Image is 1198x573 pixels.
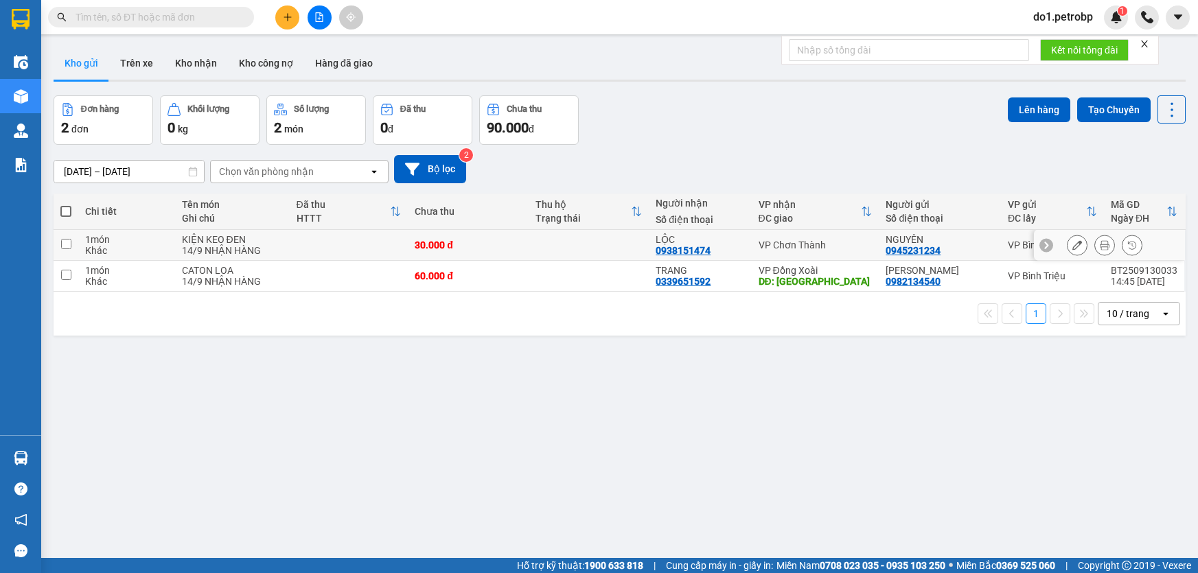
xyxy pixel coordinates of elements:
div: Chọn văn phòng nhận [219,165,314,178]
div: 0339651592 [656,276,711,287]
span: search [57,12,67,22]
div: KIỆN KEO ĐEN [182,234,283,245]
div: Đã thu [400,104,426,114]
th: Toggle SortBy [290,194,408,230]
div: NGUYÊN [886,234,994,245]
div: ĐC giao [759,213,862,224]
span: close [1140,39,1149,49]
div: Đơn hàng [81,104,119,114]
div: Chi tiết [85,206,168,217]
button: Hàng đã giao [304,47,384,80]
div: 0945231234 [886,245,941,256]
th: Toggle SortBy [1001,194,1104,230]
div: 30.000 đ [415,239,522,250]
div: TRANG [656,265,744,276]
button: Lên hàng [1008,97,1070,122]
strong: 0369 525 060 [996,560,1055,571]
div: Khác [85,276,168,287]
div: Khác [85,245,168,256]
strong: 0708 023 035 - 0935 103 250 [820,560,945,571]
span: file-add [314,12,324,22]
button: Khối lượng0kg [160,95,260,145]
span: | [1065,558,1068,573]
div: Người nhận [656,198,744,209]
button: Bộ lọc [394,155,466,183]
th: Toggle SortBy [529,194,649,230]
th: Toggle SortBy [752,194,879,230]
button: Kho nhận [164,47,228,80]
button: 1 [1026,303,1046,324]
button: file-add [308,5,332,30]
div: 10 / trang [1107,307,1149,320]
div: VP Bình Triệu [1008,270,1097,281]
div: Sửa đơn hàng [1067,235,1087,255]
div: DĐ: CHỢ ĐỒNG PHÚ [759,276,873,287]
button: Đã thu0đ [373,95,472,145]
div: Ngày ĐH [1111,213,1166,224]
strong: 1900 633 818 [584,560,643,571]
div: 14/9 NHẬN HÀNG [182,276,283,287]
span: aim [346,12,356,22]
div: 0982134540 [886,276,941,287]
span: đơn [71,124,89,135]
button: Trên xe [109,47,164,80]
div: 60.000 đ [415,270,522,281]
div: Đã thu [297,199,391,210]
span: 90.000 [487,119,529,136]
div: LỘC [656,234,744,245]
div: ĐC lấy [1008,213,1086,224]
sup: 2 [459,148,473,162]
span: 0 [380,119,388,136]
div: HTTT [297,213,391,224]
button: Chưa thu90.000đ [479,95,579,145]
span: Cung cấp máy in - giấy in: [666,558,773,573]
div: VP Bình Triệu [1008,239,1097,250]
svg: open [1160,308,1171,319]
span: ⚪️ [949,563,953,568]
span: | [654,558,656,573]
span: Miền Bắc [956,558,1055,573]
span: đ [388,124,393,135]
div: VP Đồng Xoài [759,265,873,276]
div: Người gửi [886,199,994,210]
div: Mã GD [1111,199,1166,210]
span: đ [529,124,534,135]
span: 1 [1120,6,1125,16]
span: plus [283,12,292,22]
button: Kho gửi [54,47,109,80]
span: Kết nối tổng đài [1051,43,1118,58]
div: VP Chơn Thành [759,239,873,250]
span: 2 [61,119,69,136]
span: question-circle [14,482,27,495]
button: aim [339,5,363,30]
img: logo-vxr [12,9,30,30]
button: Số lượng2món [266,95,366,145]
img: warehouse-icon [14,89,28,104]
div: Thu hộ [535,199,632,210]
sup: 1 [1118,6,1127,16]
div: VP gửi [1008,199,1086,210]
div: Số điện thoại [656,214,744,225]
div: Khối lượng [187,104,229,114]
span: Hỗ trợ kỹ thuật: [517,558,643,573]
img: warehouse-icon [14,124,28,138]
div: Số lượng [294,104,329,114]
div: 0938151474 [656,245,711,256]
span: kg [178,124,188,135]
div: Chưa thu [415,206,522,217]
th: Toggle SortBy [1104,194,1184,230]
span: do1.petrobp [1022,8,1104,25]
input: Select a date range. [54,161,204,183]
div: 14:45 [DATE] [1111,276,1177,287]
span: 2 [274,119,281,136]
img: icon-new-feature [1110,11,1122,23]
span: món [284,124,303,135]
span: message [14,544,27,557]
span: notification [14,513,27,526]
div: Số điện thoại [886,213,994,224]
div: BT2509130033 [1111,265,1177,276]
input: Nhập số tổng đài [789,39,1029,61]
span: 0 [168,119,175,136]
span: copyright [1122,561,1131,570]
span: Miền Nam [776,558,945,573]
